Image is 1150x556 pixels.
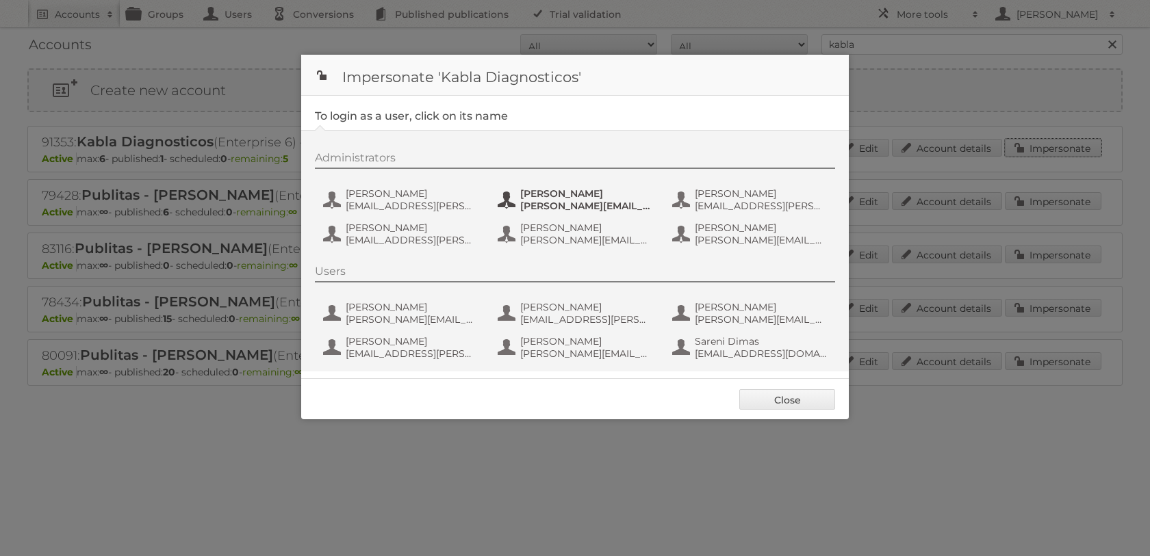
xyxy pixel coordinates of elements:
span: [EMAIL_ADDRESS][PERSON_NAME][DOMAIN_NAME] [346,347,478,360]
span: Sareni Dimas [695,335,828,347]
button: Sareni Dimas [EMAIL_ADDRESS][DOMAIN_NAME] [671,334,832,361]
span: [PERSON_NAME] [346,187,478,200]
span: [PERSON_NAME][EMAIL_ADDRESS][PERSON_NAME][DOMAIN_NAME] [695,234,828,246]
span: [PERSON_NAME] [346,335,478,347]
div: Users [315,265,835,282]
span: [EMAIL_ADDRESS][PERSON_NAME][DOMAIN_NAME] [346,200,478,212]
span: [PERSON_NAME] [346,222,478,234]
span: [PERSON_NAME] [520,335,653,347]
span: [PERSON_NAME] [520,187,653,200]
button: [PERSON_NAME] [PERSON_NAME][EMAIL_ADDRESS][PERSON_NAME][DOMAIN_NAME] [671,220,832,248]
span: [PERSON_NAME][EMAIL_ADDRESS][PERSON_NAME][DOMAIN_NAME] [520,234,653,246]
button: [PERSON_NAME] [EMAIL_ADDRESS][PERSON_NAME][DOMAIN_NAME] [322,334,483,361]
span: [PERSON_NAME] [695,222,828,234]
button: [PERSON_NAME] [PERSON_NAME][EMAIL_ADDRESS][PERSON_NAME][DOMAIN_NAME] [496,334,657,361]
button: [PERSON_NAME] [PERSON_NAME][EMAIL_ADDRESS][PERSON_NAME][DOMAIN_NAME] [671,300,832,327]
button: [PERSON_NAME] [PERSON_NAME][EMAIL_ADDRESS][PERSON_NAME][DOMAIN_NAME] [322,300,483,327]
a: Close [739,389,835,410]
button: [PERSON_NAME] [PERSON_NAME][EMAIL_ADDRESS][PERSON_NAME][DOMAIN_NAME] [496,186,657,213]
span: [PERSON_NAME][EMAIL_ADDRESS][PERSON_NAME][DOMAIN_NAME] [346,313,478,326]
span: [EMAIL_ADDRESS][DOMAIN_NAME] [695,347,828,360]
legend: To login as a user, click on its name [315,109,508,122]
span: [PERSON_NAME] [695,301,828,313]
span: [EMAIL_ADDRESS][PERSON_NAME][DOMAIN_NAME] [346,234,478,246]
span: [PERSON_NAME][EMAIL_ADDRESS][PERSON_NAME][DOMAIN_NAME] [520,200,653,212]
span: [PERSON_NAME] [695,187,828,200]
span: [PERSON_NAME][EMAIL_ADDRESS][PERSON_NAME][DOMAIN_NAME] [520,347,653,360]
span: [PERSON_NAME] [346,301,478,313]
button: [PERSON_NAME] [EMAIL_ADDRESS][PERSON_NAME][DOMAIN_NAME] [496,300,657,327]
span: [EMAIL_ADDRESS][PERSON_NAME][DOMAIN_NAME] [520,313,653,326]
span: [PERSON_NAME] [520,301,653,313]
button: [PERSON_NAME] [EMAIL_ADDRESS][PERSON_NAME][DOMAIN_NAME] [322,220,483,248]
span: [PERSON_NAME][EMAIL_ADDRESS][PERSON_NAME][DOMAIN_NAME] [695,313,828,326]
span: [EMAIL_ADDRESS][PERSON_NAME][DOMAIN_NAME] [695,200,828,212]
button: [PERSON_NAME] [PERSON_NAME][EMAIL_ADDRESS][PERSON_NAME][DOMAIN_NAME] [496,220,657,248]
h1: Impersonate 'Kabla Diagnosticos' [301,55,849,96]
div: Administrators [315,151,835,169]
button: [PERSON_NAME] [EMAIL_ADDRESS][PERSON_NAME][DOMAIN_NAME] [322,186,483,213]
button: [PERSON_NAME] [EMAIL_ADDRESS][PERSON_NAME][DOMAIN_NAME] [671,186,832,213]
span: [PERSON_NAME] [520,222,653,234]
